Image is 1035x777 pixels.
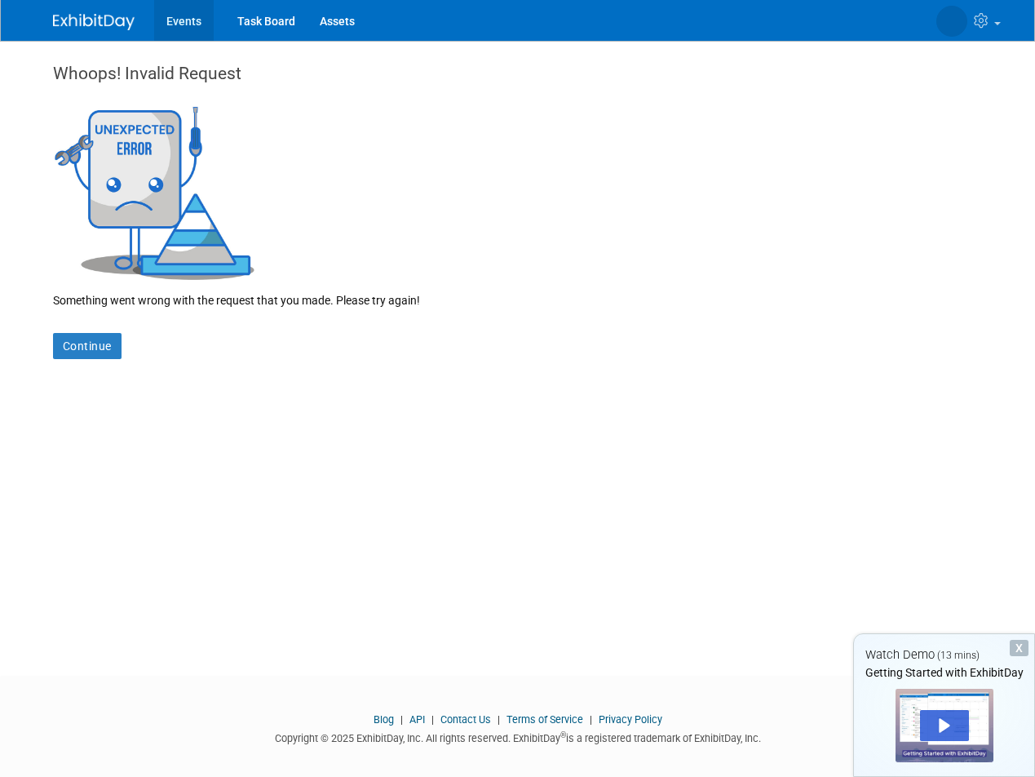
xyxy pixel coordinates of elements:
[53,333,122,359] a: Continue
[409,713,425,726] a: API
[854,646,1034,664] div: Watch Demo
[560,730,566,739] sup: ®
[920,710,969,741] div: Play
[396,713,407,726] span: |
[53,280,983,309] div: Something went wrong with the request that you made. Please try again!
[599,713,662,726] a: Privacy Policy
[374,713,394,726] a: Blog
[854,664,1034,681] div: Getting Started with ExhibitDay
[586,713,596,726] span: |
[1010,640,1028,656] div: Dismiss
[506,713,583,726] a: Terms of Service
[53,14,135,30] img: ExhibitDay
[427,713,438,726] span: |
[53,102,257,280] img: Invalid Request
[493,713,504,726] span: |
[937,650,980,661] span: (13 mins)
[53,61,983,102] div: Whoops! Invalid Request
[936,6,967,37] img: Jake Stokes
[440,713,491,726] a: Contact Us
